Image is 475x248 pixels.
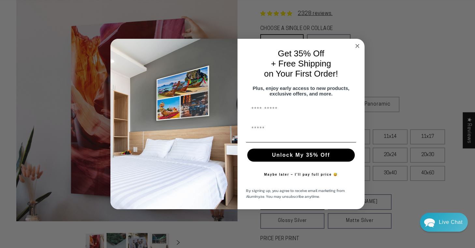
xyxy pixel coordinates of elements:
span: Get 35% Off [278,49,324,58]
button: Close dialog [353,42,361,50]
span: on Your First Order! [264,69,338,79]
button: Maybe later – I’ll pay full price 😅 [261,168,341,181]
button: Unlock My 35% Off [247,149,355,162]
span: Plus, enjoy early access to new products, exclusive offers, and more. [253,85,350,96]
img: 728e4f65-7e6c-44e2-b7d1-0292a396982f.jpeg [110,39,237,210]
div: Contact Us Directly [439,213,463,232]
span: By signing up, you agree to receive email marketing from Aluminyze. You may unsubscribe anytime. [246,188,345,199]
span: + Free Shipping [271,59,331,68]
div: Chat widget toggle [420,213,468,232]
